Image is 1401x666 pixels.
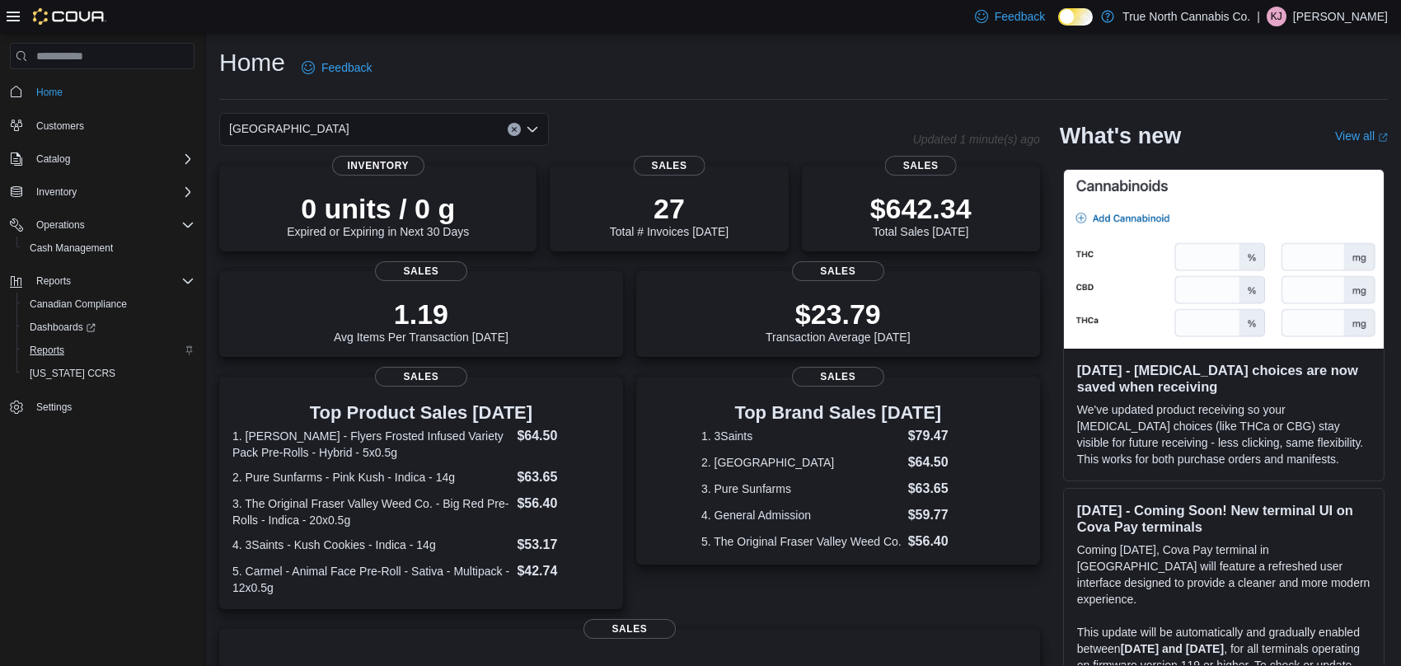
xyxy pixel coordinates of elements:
a: View allExternal link [1335,129,1388,143]
p: 27 [610,192,729,225]
a: Cash Management [23,238,119,258]
button: Open list of options [526,123,539,136]
span: Home [30,81,194,101]
div: Total Sales [DATE] [870,192,972,238]
a: Reports [23,340,71,360]
span: Feedback [321,59,372,76]
span: Reports [30,271,194,291]
p: $642.34 [870,192,972,225]
span: Washington CCRS [23,363,194,383]
p: Updated 1 minute(s) ago [913,133,1040,146]
dt: 5. The Original Fraser Valley Weed Co. [701,533,902,550]
span: Sales [885,156,957,176]
button: Reports [3,270,201,293]
button: [US_STATE] CCRS [16,362,201,385]
p: $23.79 [766,298,911,331]
span: Sales [792,367,884,387]
svg: External link [1378,133,1388,143]
button: Reports [16,339,201,362]
dd: $63.65 [517,467,609,487]
dt: 4. General Admission [701,507,902,523]
img: Cova [33,8,106,25]
button: Customers [3,114,201,138]
dd: $63.65 [908,479,975,499]
div: Expired or Expiring in Next 30 Days [287,192,469,238]
span: Cash Management [23,238,194,258]
span: Dashboards [30,321,96,334]
p: 1.19 [334,298,508,331]
button: Inventory [30,182,83,202]
h2: What's new [1060,123,1181,149]
span: Sales [375,367,467,387]
button: Operations [3,213,201,237]
dt: 3. Pure Sunfarms [701,481,902,497]
button: Home [3,79,201,103]
dt: 1. [PERSON_NAME] - Flyers Frosted Infused Variety Pack Pre-Rolls - Hybrid - 5x0.5g [232,428,510,461]
span: Catalog [36,152,70,166]
span: Canadian Compliance [23,294,194,314]
span: Home [36,86,63,99]
span: Feedback [995,8,1045,25]
p: We've updated product receiving so your [MEDICAL_DATA] choices (like THCa or CBG) stay visible fo... [1077,401,1371,467]
button: Cash Management [16,237,201,260]
span: Reports [30,344,64,357]
div: Avg Items Per Transaction [DATE] [334,298,508,344]
span: KJ [1271,7,1282,26]
button: Catalog [3,148,201,171]
dd: $42.74 [517,561,609,581]
dt: 2. [GEOGRAPHIC_DATA] [701,454,902,471]
span: [US_STATE] CCRS [30,367,115,380]
span: Catalog [30,149,194,169]
a: Home [30,82,69,102]
a: Settings [30,397,78,417]
button: Reports [30,271,77,291]
button: Operations [30,215,91,235]
span: Settings [30,396,194,417]
a: Canadian Compliance [23,294,134,314]
span: Sales [583,619,676,639]
div: Keelin Jefkins [1267,7,1286,26]
dd: $64.50 [908,453,975,472]
p: 0 units / 0 g [287,192,469,225]
span: Inventory [30,182,194,202]
div: Transaction Average [DATE] [766,298,911,344]
h3: Top Product Sales [DATE] [232,403,610,423]
p: [PERSON_NAME] [1293,7,1388,26]
span: Operations [36,218,85,232]
button: Canadian Compliance [16,293,201,316]
dd: $56.40 [908,532,975,551]
h3: [DATE] - Coming Soon! New terminal UI on Cova Pay terminals [1077,502,1371,535]
span: [GEOGRAPHIC_DATA] [229,119,349,138]
span: Customers [30,115,194,136]
a: [US_STATE] CCRS [23,363,122,383]
span: Sales [792,261,884,281]
span: Operations [30,215,194,235]
h1: Home [219,46,285,79]
span: Customers [36,120,84,133]
a: Dashboards [16,316,201,339]
dd: $53.17 [517,535,609,555]
h3: [DATE] - [MEDICAL_DATA] choices are now saved when receiving [1077,362,1371,395]
h3: Top Brand Sales [DATE] [701,403,975,423]
p: | [1257,7,1260,26]
span: Canadian Compliance [30,298,127,311]
button: Catalog [30,149,77,169]
dd: $59.77 [908,505,975,525]
span: Reports [36,274,71,288]
span: Inventory [332,156,424,176]
dd: $64.50 [517,426,609,446]
span: Reports [23,340,194,360]
p: True North Cannabis Co. [1122,7,1250,26]
span: Sales [375,261,467,281]
button: Inventory [3,181,201,204]
a: Dashboards [23,317,102,337]
span: Sales [634,156,705,176]
dt: 1. 3Saints [701,428,902,444]
nav: Complex example [10,73,194,462]
dt: 3. The Original Fraser Valley Weed Co. - Big Red Pre-Rolls - Indica - 20x0.5g [232,495,510,528]
dt: 4. 3Saints - Kush Cookies - Indica - 14g [232,537,510,553]
dt: 2. Pure Sunfarms - Pink Kush - Indica - 14g [232,469,510,485]
button: Clear input [508,123,521,136]
p: Coming [DATE], Cova Pay terminal in [GEOGRAPHIC_DATA] will feature a refreshed user interface des... [1077,542,1371,607]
